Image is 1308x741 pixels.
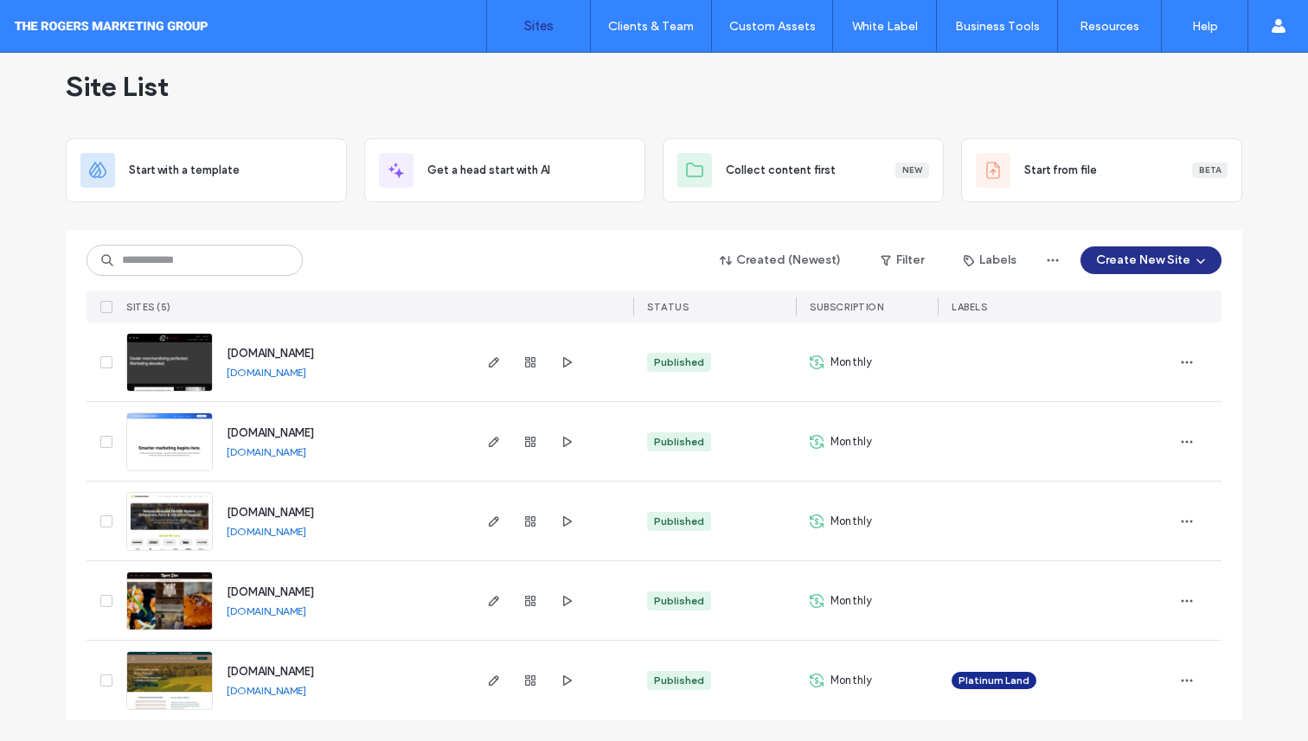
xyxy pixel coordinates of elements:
[654,434,704,450] div: Published
[227,525,306,538] a: [DOMAIN_NAME]
[227,604,306,617] a: [DOMAIN_NAME]
[830,672,872,689] span: Monthly
[952,301,987,313] span: LABELS
[227,585,314,598] a: [DOMAIN_NAME]
[830,433,872,450] span: Monthly
[830,592,872,610] span: Monthly
[126,301,171,313] span: SITES (5)
[227,347,314,360] a: [DOMAIN_NAME]
[830,513,872,530] span: Monthly
[1080,246,1221,274] button: Create New Site
[1192,19,1218,34] label: Help
[227,445,306,458] a: [DOMAIN_NAME]
[830,354,872,371] span: Monthly
[364,138,645,202] div: Get a head start with AI
[863,246,941,274] button: Filter
[705,246,856,274] button: Created (Newest)
[66,69,169,104] span: Site List
[663,138,944,202] div: Collect content firstNew
[227,665,314,678] a: [DOMAIN_NAME]
[1024,162,1097,179] span: Start from file
[227,684,306,697] a: [DOMAIN_NAME]
[1080,19,1139,34] label: Resources
[40,12,75,28] span: Help
[227,426,314,439] a: [DOMAIN_NAME]
[959,673,1029,688] span: Platinum Land
[129,162,240,179] span: Start with a template
[524,18,554,34] label: Sites
[227,506,314,519] a: [DOMAIN_NAME]
[810,301,883,313] span: SUBSCRIPTION
[961,138,1242,202] div: Start from fileBeta
[955,19,1040,34] label: Business Tools
[1192,163,1228,178] div: Beta
[895,163,929,178] div: New
[654,514,704,529] div: Published
[948,246,1032,274] button: Labels
[66,138,347,202] div: Start with a template
[654,355,704,370] div: Published
[729,19,816,34] label: Custom Assets
[647,301,689,313] span: STATUS
[227,366,306,379] a: [DOMAIN_NAME]
[726,162,836,179] span: Collect content first
[608,19,694,34] label: Clients & Team
[427,162,550,179] span: Get a head start with AI
[654,673,704,688] div: Published
[654,593,704,609] div: Published
[852,19,918,34] label: White Label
